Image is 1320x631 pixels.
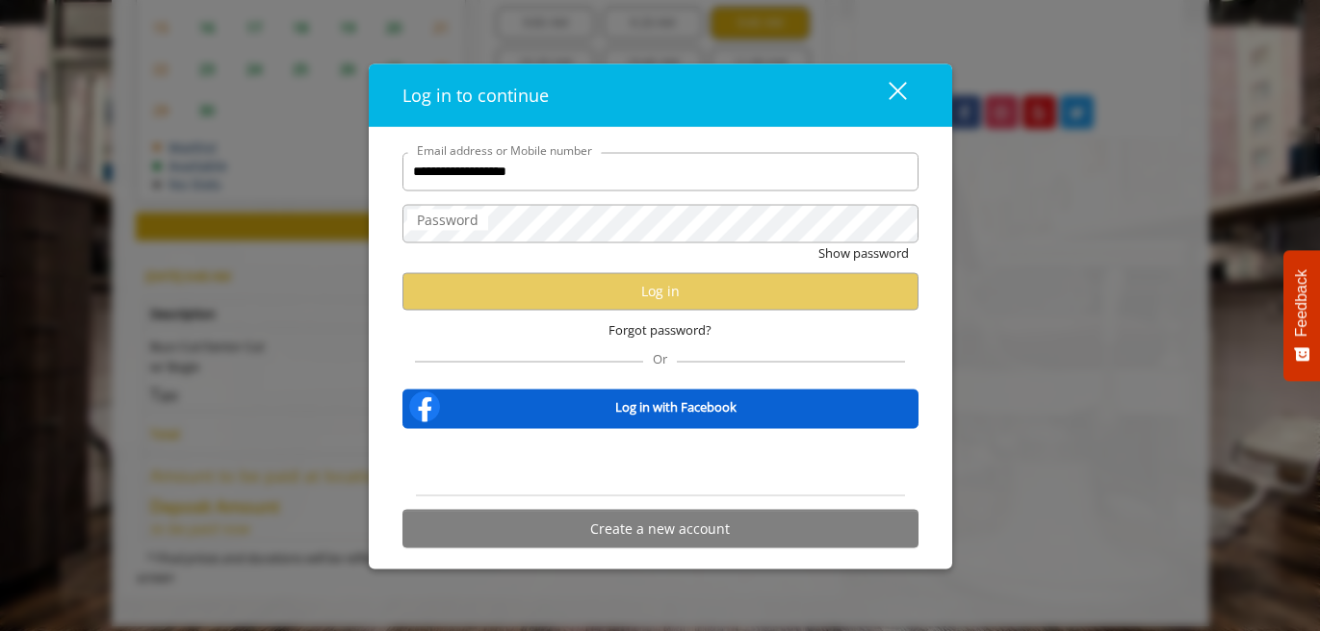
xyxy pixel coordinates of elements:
button: Feedback - Show survey [1283,250,1320,381]
img: facebook-logo [405,388,444,426]
button: Log in [402,272,919,310]
span: Forgot password? [608,319,712,340]
button: Create a new account [402,510,919,547]
button: close dialog [853,75,919,114]
button: Show password [818,242,909,263]
span: Or [643,350,677,367]
label: Password [407,209,488,230]
span: Log in to continue [402,83,549,106]
div: Sign in with Google. Opens in new tab [572,442,749,484]
span: Feedback [1293,269,1310,337]
label: Email address or Mobile number [407,140,602,159]
b: Log in with Facebook [615,397,737,417]
div: close dialog [867,81,905,110]
input: Email address or Mobile number [402,152,919,190]
input: Password [402,204,919,242]
iframe: Sign in with Google Button [562,442,759,484]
